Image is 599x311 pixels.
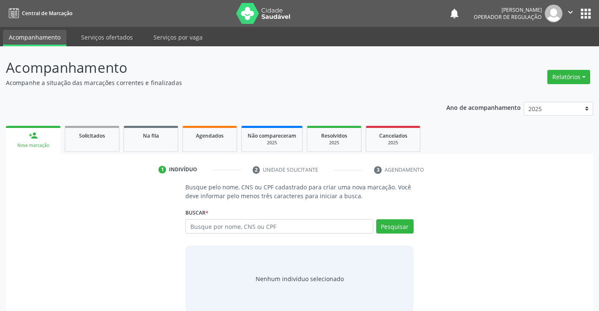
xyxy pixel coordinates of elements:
[566,8,575,17] i: 
[547,70,590,84] button: Relatórios
[376,219,414,234] button: Pesquisar
[248,132,296,139] span: Não compareceram
[313,140,355,146] div: 2025
[158,166,166,173] div: 1
[474,6,542,13] div: [PERSON_NAME]
[185,183,413,200] p: Busque pelo nome, CNS ou CPF cadastrado para criar uma nova marcação. Você deve informar pelo men...
[75,30,139,45] a: Serviços ofertados
[185,206,208,219] label: Buscar
[256,274,344,283] div: Nenhum indivíduo selecionado
[148,30,208,45] a: Serviços por vaga
[449,8,460,19] button: notifications
[446,102,521,112] p: Ano de acompanhamento
[12,142,55,149] div: Nova marcação
[372,140,414,146] div: 2025
[6,6,72,20] a: Central de Marcação
[474,13,542,21] span: Operador de regulação
[321,132,347,139] span: Resolvidos
[6,78,417,87] p: Acompanhe a situação das marcações correntes e finalizadas
[6,57,417,78] p: Acompanhamento
[79,132,105,139] span: Solicitados
[196,132,224,139] span: Agendados
[578,6,593,21] button: apps
[143,132,159,139] span: Na fila
[22,10,72,17] span: Central de Marcação
[29,131,38,140] div: person_add
[248,140,296,146] div: 2025
[379,132,407,139] span: Cancelados
[562,5,578,22] button: 
[3,30,66,46] a: Acompanhamento
[169,166,197,173] div: Indivíduo
[545,5,562,22] img: img
[185,219,373,234] input: Busque por nome, CNS ou CPF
